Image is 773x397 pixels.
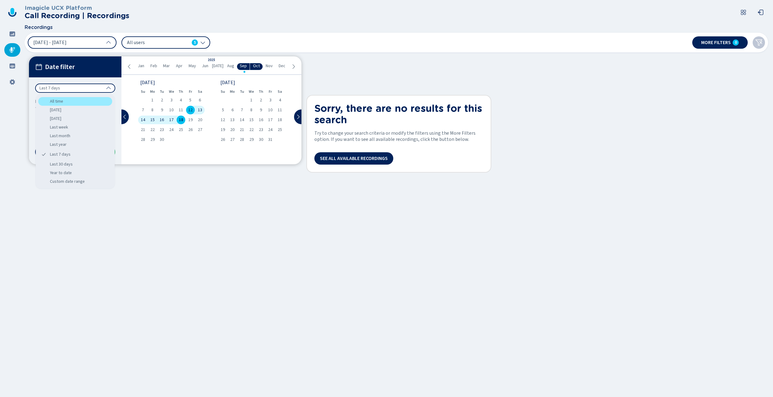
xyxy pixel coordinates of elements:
div: Fri Oct 24 2025 [266,125,275,134]
div: Sun Sep 21 2025 [138,125,148,134]
div: Dashboard [4,27,20,41]
span: 27 [230,137,235,142]
div: Mon Sep 01 2025 [148,96,157,104]
div: Sun Oct 12 2025 [218,116,228,124]
span: 12 [188,108,193,112]
div: Tue Sep 16 2025 [157,116,167,124]
button: [DATE] - [DATE] [28,36,117,49]
span: Sep [240,63,247,68]
div: Sat Sep 20 2025 [195,116,205,124]
span: 5 [189,98,191,102]
div: Last month [38,132,112,140]
div: 2025 [208,58,215,62]
span: 22 [249,128,254,132]
span: 12 [221,118,225,122]
span: 17 [268,118,272,122]
span: 8 [151,108,153,112]
div: Thu Oct 30 2025 [256,135,266,144]
span: 4 [279,98,281,102]
span: 10 [169,108,174,112]
span: Date filter [45,63,75,71]
div: Wed Oct 29 2025 [247,135,256,144]
div: Mon Oct 06 2025 [228,106,237,114]
abbr: Thursday [178,89,183,94]
span: Nov [266,63,273,68]
div: Sun Sep 28 2025 [138,135,148,144]
div: Sat Oct 18 2025 [275,116,285,124]
div: Tue Oct 07 2025 [237,106,247,114]
span: 15 [249,118,254,122]
span: 23 [259,128,263,132]
div: [DATE] [220,80,283,85]
div: Groups [4,59,20,73]
span: 27 [198,128,202,132]
div: Wed Sep 10 2025 [167,106,176,114]
span: 6 [199,98,201,102]
span: 20 [198,118,202,122]
abbr: Wednesday [169,89,174,94]
span: 3 [269,98,272,102]
span: 11 [278,108,282,112]
abbr: Monday [150,89,155,94]
span: 30 [160,137,164,142]
div: Wed Sep 17 2025 [167,116,176,124]
abbr: Tuesday [240,89,244,94]
div: Sun Sep 14 2025 [138,116,148,124]
svg: funnel-disabled [755,39,763,46]
h3: Imagicle UCX Platform [25,5,129,11]
div: Mon Sep 08 2025 [148,106,157,114]
svg: groups-filled [9,63,15,69]
abbr: Saturday [198,89,202,94]
div: Fri Oct 03 2025 [266,96,275,104]
span: 14 [141,118,145,122]
span: 9 [260,108,262,112]
div: Sun Oct 05 2025 [218,106,228,114]
span: 2 [161,98,163,102]
span: 29 [249,137,254,142]
span: 21 [240,128,244,132]
div: Mon Sep 15 2025 [148,116,157,124]
div: Fri Oct 17 2025 [266,116,275,124]
div: Mon Oct 20 2025 [228,125,237,134]
h2: Call Recording | Recordings [25,11,129,20]
span: 16 [160,118,164,122]
svg: tick [41,152,46,157]
span: 2 [260,98,262,102]
div: Last year [38,140,112,149]
div: Fri Sep 12 2025 [186,106,195,114]
svg: box-arrow-left [758,9,764,15]
div: Tue Sep 23 2025 [157,125,167,134]
div: Mon Sep 29 2025 [148,135,157,144]
span: All users [127,39,189,46]
div: Recordings [4,43,20,57]
div: Last 30 days [38,160,112,169]
abbr: Sunday [141,89,145,94]
span: More filters [701,40,731,45]
div: Wed Sep 24 2025 [167,125,176,134]
div: Sat Sep 06 2025 [195,96,205,104]
div: All time [38,97,112,106]
svg: chevron-up [106,40,111,45]
svg: chevron-left [122,114,127,119]
span: 10 [268,108,272,112]
div: Wed Oct 15 2025 [247,116,256,124]
div: Thu Sep 25 2025 [176,125,186,134]
div: Tue Sep 30 2025 [157,135,167,144]
span: 5 [194,39,196,46]
div: Wed Sep 03 2025 [167,96,176,104]
div: Wed Oct 01 2025 [247,96,256,104]
div: Wed Oct 08 2025 [247,106,256,114]
div: Last week [38,123,112,132]
span: Feb [150,63,157,68]
span: 30 [259,137,263,142]
span: 14 [240,118,244,122]
span: 5 [222,108,224,112]
div: Thu Sep 04 2025 [176,96,186,104]
div: Settings [4,75,20,89]
span: 0 [735,40,737,45]
div: Sun Oct 19 2025 [218,125,228,134]
span: Last 7 days [39,85,60,91]
span: 18 [179,118,183,122]
div: Fri Sep 26 2025 [186,125,195,134]
span: 7 [142,108,144,112]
